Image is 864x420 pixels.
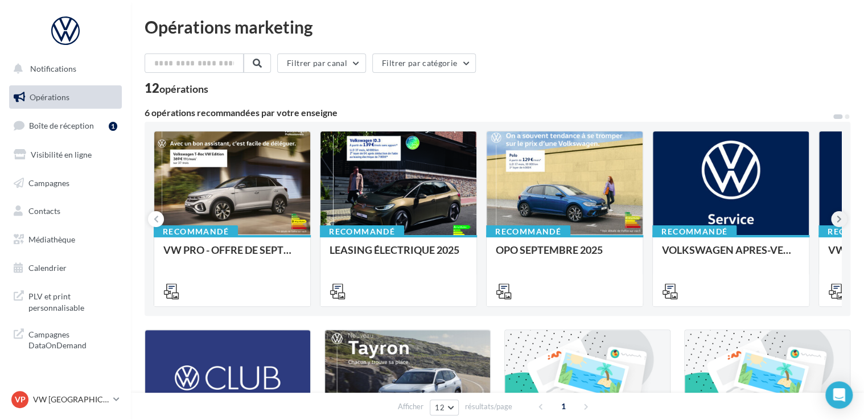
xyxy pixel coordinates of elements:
span: Afficher [398,401,423,412]
span: Opérations [30,92,69,102]
div: Recommandé [652,225,737,238]
a: Visibilité en ligne [7,143,124,167]
p: VW [GEOGRAPHIC_DATA] 13 [33,394,109,405]
div: Recommandé [486,225,570,238]
span: 1 [554,397,573,415]
button: Filtrer par catégorie [372,53,476,73]
button: Filtrer par canal [277,53,366,73]
a: VP VW [GEOGRAPHIC_DATA] 13 [9,389,122,410]
div: VW PRO - OFFRE DE SEPTEMBRE 25 [163,244,301,267]
a: Médiathèque [7,228,124,252]
button: 12 [430,400,459,415]
a: PLV et print personnalisable [7,284,124,318]
span: Notifications [30,64,76,73]
button: Notifications [7,57,120,81]
a: Campagnes [7,171,124,195]
div: VOLKSWAGEN APRES-VENTE [662,244,800,267]
div: Open Intercom Messenger [825,381,853,409]
span: Visibilité en ligne [31,150,92,159]
span: Campagnes DataOnDemand [28,327,117,351]
a: Calendrier [7,256,124,280]
span: Contacts [28,206,60,216]
span: VP [15,394,26,405]
div: Opérations marketing [145,18,850,35]
div: OPO SEPTEMBRE 2025 [496,244,633,267]
span: Médiathèque [28,234,75,244]
a: Contacts [7,199,124,223]
span: résultats/page [465,401,512,412]
span: Calendrier [28,263,67,273]
div: LEASING ÉLECTRIQUE 2025 [330,244,467,267]
div: Recommandé [154,225,238,238]
div: 12 [145,82,208,94]
span: 12 [435,403,445,412]
div: 6 opérations recommandées par votre enseigne [145,108,832,117]
div: Recommandé [320,225,404,238]
div: 1 [109,122,117,131]
a: Campagnes DataOnDemand [7,322,124,356]
span: Campagnes [28,178,69,187]
a: Opérations [7,85,124,109]
span: PLV et print personnalisable [28,289,117,313]
a: Boîte de réception1 [7,113,124,138]
span: Boîte de réception [29,121,94,130]
div: opérations [159,84,208,94]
